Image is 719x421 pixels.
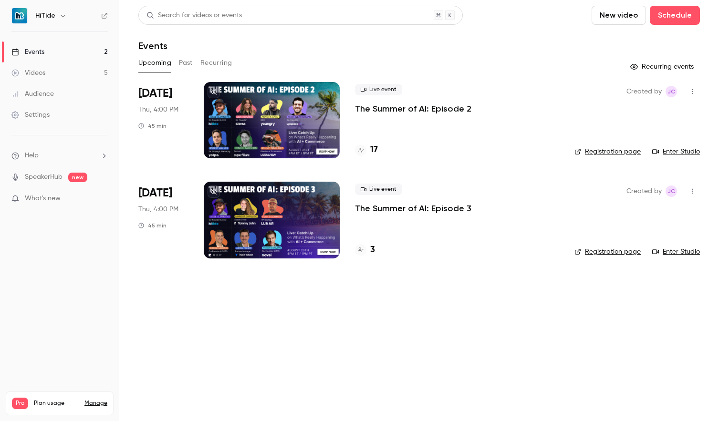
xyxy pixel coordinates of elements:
[12,8,27,23] img: HiTide
[355,144,378,156] a: 17
[68,173,87,182] span: new
[355,244,375,257] a: 3
[138,86,172,101] span: [DATE]
[355,184,402,195] span: Live event
[650,6,700,25] button: Schedule
[11,151,108,161] li: help-dropdown-opener
[146,10,242,21] div: Search for videos or events
[96,195,108,203] iframe: Noticeable Trigger
[138,55,171,71] button: Upcoming
[355,84,402,95] span: Live event
[11,68,45,78] div: Videos
[666,86,677,97] span: Jesse Clemmens
[138,82,188,158] div: Aug 21 Thu, 4:00 PM (America/New York)
[138,40,167,51] h1: Events
[138,222,167,229] div: 45 min
[138,182,188,258] div: Aug 28 Thu, 4:00 PM (America/New York)
[138,105,178,114] span: Thu, 4:00 PM
[652,147,700,156] a: Enter Studio
[25,151,39,161] span: Help
[626,59,700,74] button: Recurring events
[35,11,55,21] h6: HiTide
[667,185,675,197] span: JC
[370,244,375,257] h4: 3
[652,247,700,257] a: Enter Studio
[11,89,54,99] div: Audience
[34,400,79,407] span: Plan usage
[11,47,44,57] div: Events
[626,86,662,97] span: Created by
[138,185,172,201] span: [DATE]
[138,122,167,130] div: 45 min
[11,110,50,120] div: Settings
[138,205,178,214] span: Thu, 4:00 PM
[84,400,107,407] a: Manage
[667,86,675,97] span: JC
[179,55,193,71] button: Past
[592,6,646,25] button: New video
[574,147,641,156] a: Registration page
[25,172,63,182] a: SpeakerHub
[666,185,677,197] span: Jesse Clemmens
[574,247,641,257] a: Registration page
[200,55,232,71] button: Recurring
[355,103,471,114] a: The Summer of AI: Episode 2
[370,144,378,156] h4: 17
[25,194,61,204] span: What's new
[12,398,28,409] span: Pro
[355,203,471,214] a: The Summer of AI: Episode 3
[626,185,662,197] span: Created by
